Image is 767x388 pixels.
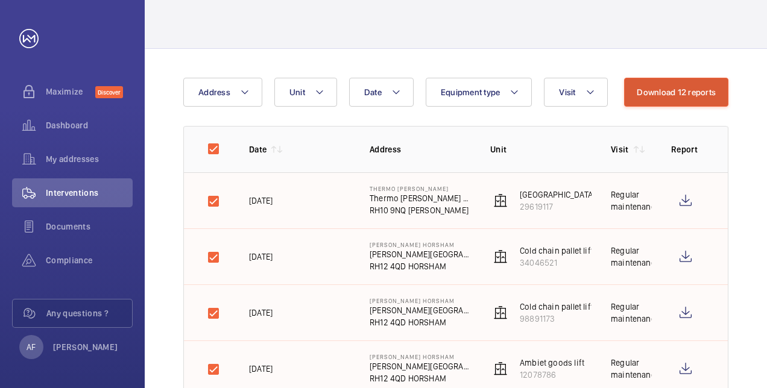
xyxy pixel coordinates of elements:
span: Unit [289,87,305,97]
button: Address [183,78,262,107]
p: Thermo [PERSON_NAME] Scientific [370,192,471,204]
span: Any questions ? [46,307,132,319]
span: Address [198,87,230,97]
span: Maximize [46,86,95,98]
p: RH12 4QD HORSHAM [370,260,471,272]
p: AF [27,341,36,353]
p: [PERSON_NAME] Horsham [370,241,471,248]
p: 98891173 [520,313,598,325]
span: Documents [46,221,133,233]
button: Visit [544,78,607,107]
img: elevator.svg [493,249,508,264]
p: Date [249,143,267,155]
div: Regular maintenance [611,189,652,213]
p: Unit [490,143,592,155]
span: Interventions [46,187,133,199]
p: Cold chain pallet lift 2 [520,245,600,257]
p: [PERSON_NAME] Horsham [370,353,471,360]
p: Visit [611,143,629,155]
p: Address [370,143,471,155]
img: elevator.svg [493,193,508,208]
span: Discover [95,86,123,98]
div: Regular maintenance [611,245,652,269]
p: [DATE] [249,363,273,375]
span: Date [364,87,382,97]
p: [PERSON_NAME][GEOGRAPHIC_DATA] [370,248,471,260]
span: My addresses [46,153,133,165]
p: [PERSON_NAME] [53,341,118,353]
p: [PERSON_NAME] Horsham [370,297,471,304]
p: [PERSON_NAME][GEOGRAPHIC_DATA] [370,304,471,316]
p: 29619117 [520,201,649,213]
img: elevator.svg [493,361,508,376]
div: Regular maintenance [611,301,652,325]
p: [PERSON_NAME][GEOGRAPHIC_DATA] [370,360,471,372]
span: Dashboard [46,119,133,131]
p: [DATE] [249,307,273,319]
p: Cold chain pallet lift 1 [520,301,598,313]
button: Equipment type [426,78,532,107]
p: [DATE] [249,251,273,263]
button: Download 12 reports [624,78,728,107]
div: Regular maintenance [611,357,652,381]
p: 12078786 [520,369,584,381]
img: elevator.svg [493,305,508,320]
button: Unit [274,78,337,107]
p: [DATE] [249,195,273,207]
button: Date [349,78,414,107]
p: Report [671,143,704,155]
p: RH10 9NQ [PERSON_NAME] [370,204,471,216]
p: [GEOGRAPHIC_DATA] pedestrian lift [520,189,649,201]
p: Thermo [PERSON_NAME] [370,185,471,192]
span: Compliance [46,254,133,266]
span: Visit [559,87,575,97]
p: RH12 4QD HORSHAM [370,316,471,328]
p: RH12 4QD HORSHAM [370,372,471,384]
p: 34046521 [520,257,600,269]
p: Ambiet goods lift [520,357,584,369]
span: Equipment type [441,87,500,97]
